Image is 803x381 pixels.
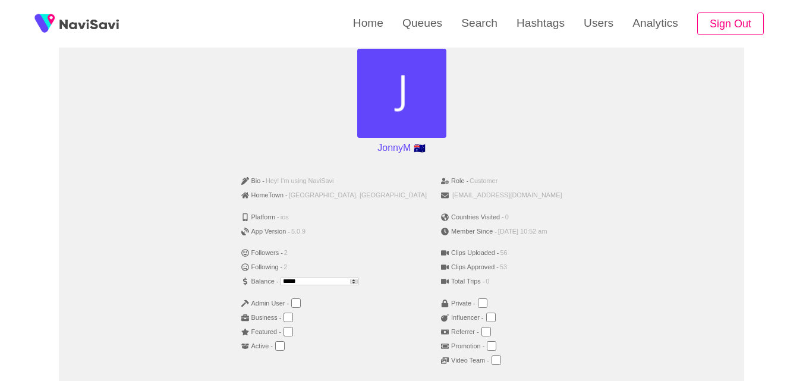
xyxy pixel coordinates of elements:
[291,228,306,235] span: 5.0.9
[441,278,484,285] span: Total Trips -
[289,191,427,199] span: [GEOGRAPHIC_DATA], [GEOGRAPHIC_DATA]
[284,249,288,257] span: 2
[500,249,508,257] span: 56
[241,213,279,221] span: Platform -
[441,300,475,307] span: Private -
[30,9,59,39] img: fireSpot
[500,263,507,271] span: 53
[498,228,547,235] span: [DATE] 10:52 am
[59,18,119,30] img: fireSpot
[441,314,483,322] span: Influencer -
[441,228,497,235] span: Member Since -
[441,213,504,221] span: Countries Visited -
[284,263,287,271] span: 2
[441,357,489,364] span: Video Team -
[697,12,764,36] button: Sign Out
[241,263,283,271] span: Following -
[441,342,484,350] span: Promotion -
[441,249,499,257] span: Clips Uploaded -
[441,263,499,271] span: Clips Approved -
[281,213,289,221] span: ios
[241,228,290,235] span: App Version -
[241,278,279,285] span: Balance -
[470,177,497,185] span: Customer
[241,300,289,307] span: Admin User -
[373,138,430,158] p: JonnyM
[241,314,282,322] span: Business -
[452,191,562,199] span: [EMAIL_ADDRESS][DOMAIN_NAME]
[241,191,288,199] span: HomeTown -
[241,328,281,336] span: Featured -
[441,328,479,336] span: Referrer -
[241,342,273,350] span: Active -
[266,177,334,185] span: Hey! I'm using NaviSavi
[486,278,489,285] span: 0
[505,213,509,221] span: 0
[241,249,283,257] span: Followers -
[441,177,468,185] span: Role -
[414,144,426,153] span: Australia flag
[241,177,264,185] span: Bio -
